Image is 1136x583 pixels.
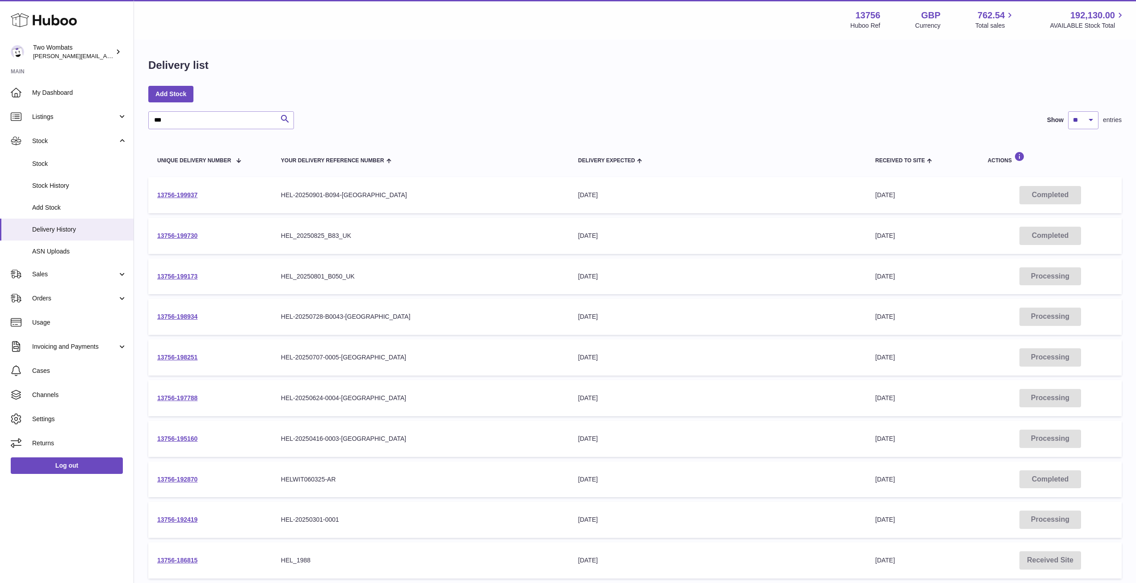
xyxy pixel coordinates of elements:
[157,191,197,199] a: 13756-199937
[32,113,117,121] span: Listings
[32,367,127,375] span: Cases
[32,439,127,448] span: Returns
[32,415,127,423] span: Settings
[281,353,560,362] div: HEL-20250707-0005-[GEOGRAPHIC_DATA]
[148,86,193,102] a: Add Stock
[875,557,895,564] span: [DATE]
[578,435,857,443] div: [DATE]
[578,313,857,321] div: [DATE]
[988,152,1113,164] div: Actions
[1103,116,1122,124] span: entries
[578,272,857,281] div: [DATE]
[578,191,857,199] div: [DATE]
[578,232,857,240] div: [DATE]
[157,516,197,523] a: 13756-192419
[32,225,127,234] span: Delivery History
[281,232,560,240] div: HEL_20250825_B83_UK
[578,394,857,402] div: [DATE]
[1050,21,1125,30] span: AVAILABLE Stock Total
[33,43,113,60] div: Two Wombats
[921,9,940,21] strong: GBP
[915,21,941,30] div: Currency
[281,556,560,565] div: HEL_1988
[875,158,925,164] span: Received to Site
[875,516,895,523] span: [DATE]
[157,435,197,442] a: 13756-195160
[32,318,127,327] span: Usage
[281,313,560,321] div: HEL-20250728-B0043-[GEOGRAPHIC_DATA]
[281,272,560,281] div: HEL_20250801_B050_UK
[281,475,560,484] div: HELWIT060325-AR
[11,45,24,59] img: philip.carroll@twowombats.com
[32,294,117,303] span: Orders
[875,191,895,199] span: [DATE]
[281,435,560,443] div: HEL-20250416-0003-[GEOGRAPHIC_DATA]
[578,353,857,362] div: [DATE]
[578,515,857,524] div: [DATE]
[32,247,127,256] span: ASN Uploads
[875,273,895,280] span: [DATE]
[157,273,197,280] a: 13756-199173
[875,232,895,239] span: [DATE]
[148,58,209,72] h1: Delivery list
[32,342,117,351] span: Invoicing and Payments
[157,394,197,401] a: 13756-197788
[975,21,1015,30] span: Total sales
[875,435,895,442] span: [DATE]
[157,232,197,239] a: 13756-199730
[32,160,127,168] span: Stock
[281,394,560,402] div: HEL-20250624-0004-[GEOGRAPHIC_DATA]
[32,137,117,145] span: Stock
[11,457,123,473] a: Log out
[157,354,197,361] a: 13756-198251
[875,476,895,483] span: [DATE]
[281,191,560,199] div: HEL-20250901-B094-[GEOGRAPHIC_DATA]
[975,9,1015,30] a: 762.54 Total sales
[281,515,560,524] div: HEL-20250301-0001
[875,394,895,401] span: [DATE]
[855,9,880,21] strong: 13756
[977,9,1005,21] span: 762.54
[33,52,227,59] span: [PERSON_NAME][EMAIL_ADDRESS][PERSON_NAME][DOMAIN_NAME]
[32,89,127,97] span: My Dashboard
[32,203,127,212] span: Add Stock
[578,158,635,164] span: Delivery Expected
[1070,9,1115,21] span: 192,130.00
[157,557,197,564] a: 13756-186815
[32,391,127,399] span: Channels
[578,556,857,565] div: [DATE]
[1050,9,1125,30] a: 192,130.00 AVAILABLE Stock Total
[32,182,127,190] span: Stock History
[578,475,857,484] div: [DATE]
[875,354,895,361] span: [DATE]
[875,313,895,320] span: [DATE]
[851,21,880,30] div: Huboo Ref
[32,270,117,279] span: Sales
[157,313,197,320] a: 13756-198934
[1047,116,1064,124] label: Show
[281,158,384,164] span: Your Delivery Reference Number
[157,158,231,164] span: Unique Delivery Number
[157,476,197,483] a: 13756-192870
